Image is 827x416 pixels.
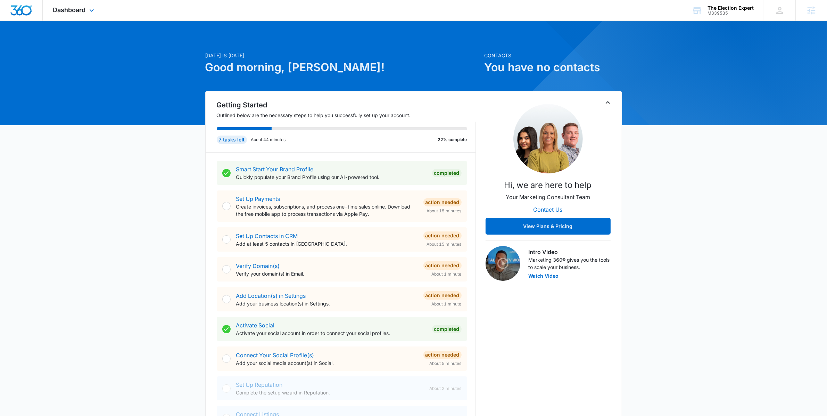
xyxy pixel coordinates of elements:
[423,261,462,270] div: Action Needed
[236,322,275,329] a: Activate Social
[236,203,418,218] p: Create invoices, subscriptions, and process one-time sales online. Download the free mobile app t...
[485,52,622,59] p: Contacts
[236,166,314,173] a: Smart Start Your Brand Profile
[205,52,480,59] p: [DATE] is [DATE]
[217,136,247,144] div: 7 tasks left
[432,325,462,333] div: Completed
[236,329,427,337] p: Activate your social account in order to connect your social profiles.
[236,270,418,277] p: Verify your domain(s) in Email.
[604,98,612,107] button: Toggle Collapse
[236,352,314,359] a: Connect Your Social Profile(s)
[251,137,286,143] p: About 44 minutes
[217,100,476,110] h2: Getting Started
[504,179,592,191] p: Hi, we are here to help
[53,6,86,14] span: Dashboard
[430,360,462,367] span: About 5 minutes
[432,169,462,177] div: Completed
[423,351,462,359] div: Action Needed
[423,198,462,206] div: Action Needed
[427,241,462,247] span: About 15 minutes
[708,5,754,11] div: account name
[236,240,418,247] p: Add at least 5 contacts in [GEOGRAPHIC_DATA].
[486,218,611,235] button: View Plans & Pricing
[236,300,418,307] p: Add your business location(s) in Settings.
[708,11,754,16] div: account id
[430,385,462,392] span: About 2 minutes
[236,389,424,396] p: Complete the setup wizard in Reputation.
[423,231,462,240] div: Action Needed
[529,274,559,278] button: Watch Video
[438,137,467,143] p: 22% complete
[485,59,622,76] h1: You have no contacts
[236,359,418,367] p: Add your social media account(s) in Social.
[432,271,462,277] span: About 1 minute
[423,291,462,300] div: Action Needed
[205,59,480,76] h1: Good morning, [PERSON_NAME]!
[427,208,462,214] span: About 15 minutes
[527,201,570,218] button: Contact Us
[236,195,280,202] a: Set Up Payments
[529,248,611,256] h3: Intro Video
[236,262,280,269] a: Verify Domain(s)
[486,246,520,281] img: Intro Video
[236,233,298,239] a: Set Up Contacts in CRM
[529,256,611,271] p: Marketing 360® gives you the tools to scale your business.
[217,112,476,119] p: Outlined below are the necessary steps to help you successfully set up your account.
[236,173,427,181] p: Quickly populate your Brand Profile using our AI-powered tool.
[432,301,462,307] span: About 1 minute
[236,292,306,299] a: Add Location(s) in Settings
[506,193,590,201] p: Your Marketing Consultant Team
